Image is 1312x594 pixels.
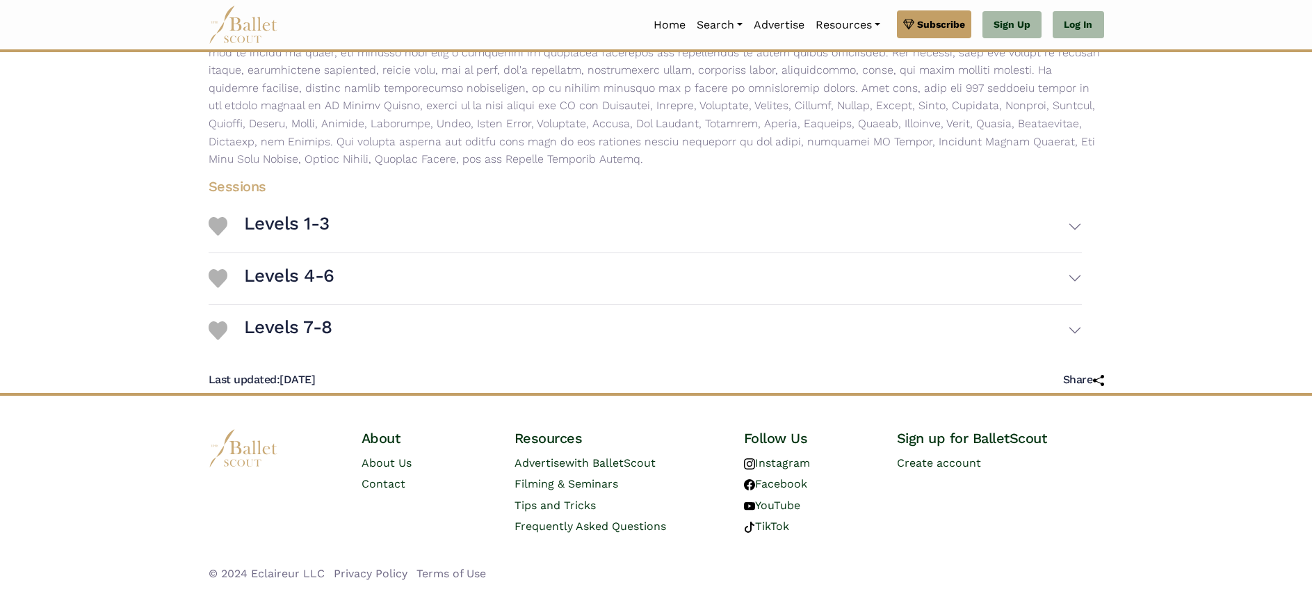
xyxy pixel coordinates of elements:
[244,310,1082,351] button: Levels 7-8
[244,264,334,288] h3: Levels 4-6
[209,565,325,583] li: © 2024 Eclaireur LLC
[744,477,807,490] a: Facebook
[362,456,412,469] a: About Us
[691,10,748,40] a: Search
[982,11,1042,39] a: Sign Up
[209,269,227,288] img: Heart
[1053,11,1103,39] a: Log In
[744,458,755,469] img: instagram logo
[897,429,1104,447] h4: Sign up for BalletScout
[334,567,407,580] a: Privacy Policy
[744,499,800,512] a: YouTube
[197,177,1093,195] h4: Sessions
[209,321,227,340] img: Heart
[515,429,722,447] h4: Resources
[748,10,810,40] a: Advertise
[362,477,405,490] a: Contact
[810,10,886,40] a: Resources
[416,567,486,580] a: Terms of Use
[244,207,1082,247] button: Levels 1-3
[744,479,755,490] img: facebook logo
[209,217,227,236] img: Heart
[744,456,810,469] a: Instagram
[1063,373,1104,387] h5: Share
[897,456,981,469] a: Create account
[744,501,755,512] img: youtube logo
[244,259,1082,299] button: Levels 4-6
[515,499,596,512] a: Tips and Tricks
[744,520,789,533] a: TikTok
[515,456,656,469] a: Advertisewith BalletScout
[209,429,278,467] img: logo
[565,456,656,469] span: with BalletScout
[744,429,875,447] h4: Follow Us
[515,477,618,490] a: Filming & Seminars
[515,520,666,533] a: Frequently Asked Questions
[362,429,492,447] h4: About
[897,10,971,38] a: Subscribe
[917,17,965,32] span: Subscribe
[744,522,755,533] img: tiktok logo
[648,10,691,40] a: Home
[209,373,280,386] span: Last updated:
[244,316,332,339] h3: Levels 7-8
[903,17,914,32] img: gem.svg
[209,373,316,387] h5: [DATE]
[244,212,330,236] h3: Levels 1-3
